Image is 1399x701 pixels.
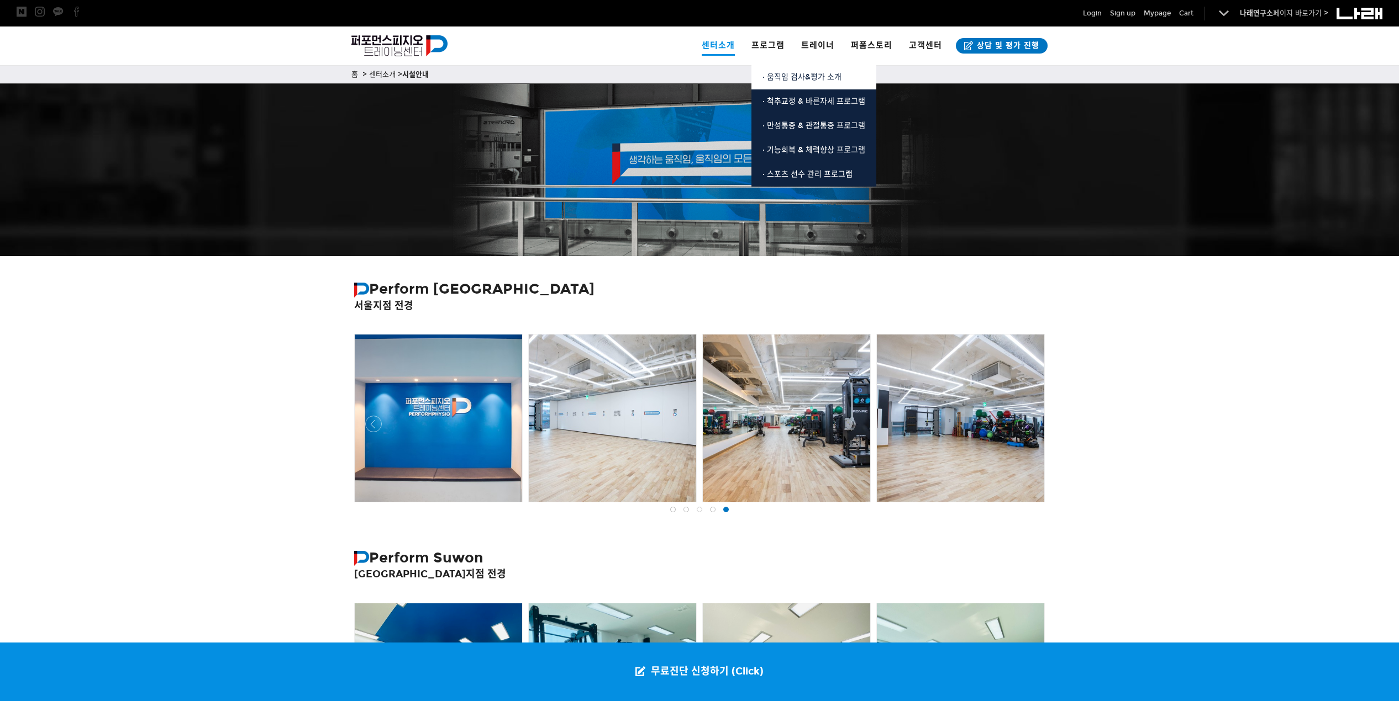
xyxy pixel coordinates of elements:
img: 퍼포먼스피지오 심볼 로고 [354,551,369,566]
span: · 움직임 검사&평가 소개 [762,72,841,82]
img: 퍼포먼스피지오 심볼 로고 [354,283,369,298]
a: Sign up [1110,8,1135,19]
span: 트레이너 [801,40,834,50]
a: 고객센터 [901,26,950,65]
a: 무료진단 신청하기 (Click) [624,642,775,701]
a: · 스포츠 선수 관리 프로그램 [751,162,876,187]
strong: 시설안내 [402,70,429,79]
span: 퍼폼스토리 [851,40,892,50]
strong: Perform [GEOGRAPHIC_DATA] [354,280,595,298]
span: · 만성통증 & 관절통증 프로그램 [762,121,865,130]
a: 트레이너 [793,26,843,65]
a: · 척추교정 & 바른자세 프로그램 [751,89,876,114]
strong: [GEOGRAPHIC_DATA]지점 전경 [354,568,506,580]
span: · 척추교정 & 바른자세 프로그램 [762,97,865,106]
span: 프로그램 [751,40,785,50]
span: · 스포츠 선수 관리 프로그램 [762,169,853,179]
p: 홈 > 센터소개 > [351,68,1048,81]
strong: 서울지점 전경 [354,300,413,312]
span: 센터소개 [702,35,735,56]
a: Login [1083,8,1102,19]
span: 고객센터 [909,40,942,50]
a: 상담 및 평가 진행 [956,38,1048,54]
strong: Perform Suwon [354,549,483,566]
a: · 움직임 검사&평가 소개 [751,65,876,89]
a: · 기능회복 & 체력향상 프로그램 [751,138,876,162]
a: · 만성통증 & 관절통증 프로그램 [751,114,876,138]
strong: 나래연구소 [1240,9,1273,18]
span: · 기능회복 & 체력향상 프로그램 [762,145,865,155]
span: 상담 및 평가 진행 [974,40,1039,51]
a: 퍼폼스토리 [843,26,901,65]
a: 센터소개 [693,26,743,65]
a: Cart [1179,8,1193,19]
a: 프로그램 [743,26,793,65]
a: 나래연구소페이지 바로가기 > [1240,9,1328,18]
a: Mypage [1144,8,1171,19]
